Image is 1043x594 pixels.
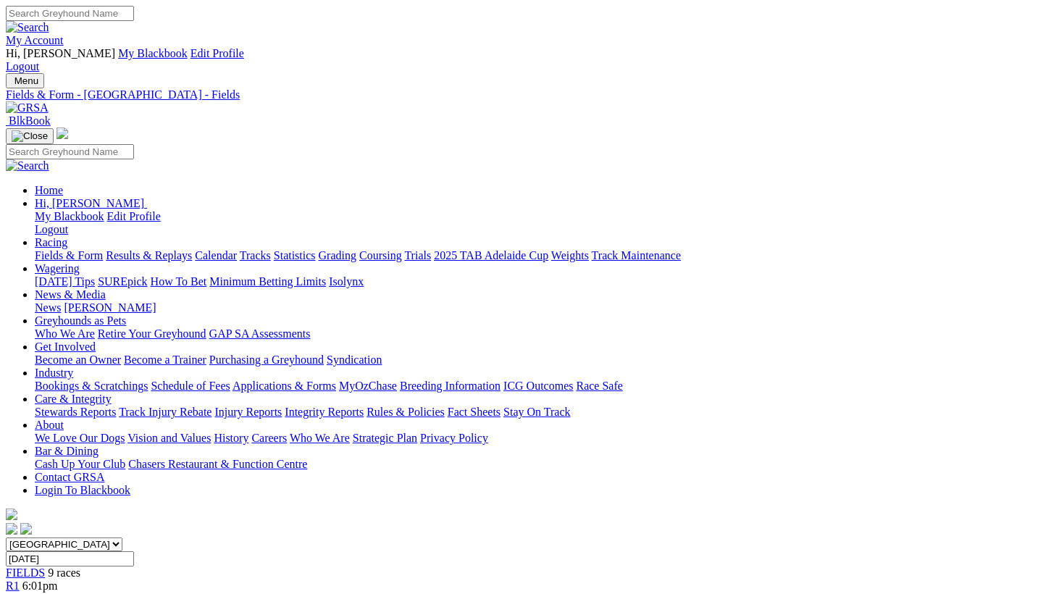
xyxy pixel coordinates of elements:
a: FIELDS [6,566,45,579]
a: Applications & Forms [233,380,336,392]
a: Become an Owner [35,354,121,366]
img: Search [6,21,49,34]
a: 2025 TAB Adelaide Cup [434,249,548,262]
button: Toggle navigation [6,73,44,88]
a: Coursing [359,249,402,262]
div: Get Involved [35,354,1037,367]
a: Trials [404,249,431,262]
a: Greyhounds as Pets [35,314,126,327]
a: My Account [6,34,64,46]
a: Chasers Restaurant & Function Centre [128,458,307,470]
div: News & Media [35,301,1037,314]
a: Fields & Form [35,249,103,262]
a: Login To Blackbook [35,484,130,496]
a: Retire Your Greyhound [98,327,206,340]
span: BlkBook [9,114,51,127]
img: twitter.svg [20,523,32,535]
a: Statistics [274,249,316,262]
a: My Blackbook [118,47,188,59]
a: SUREpick [98,275,147,288]
a: Logout [6,60,39,72]
a: About [35,419,64,431]
a: Breeding Information [400,380,500,392]
img: logo-grsa-white.png [6,509,17,520]
a: Race Safe [576,380,622,392]
a: Who We Are [290,432,350,444]
div: Bar & Dining [35,458,1037,471]
a: Stewards Reports [35,406,116,418]
div: Industry [35,380,1037,393]
a: Industry [35,367,73,379]
a: Vision and Values [127,432,211,444]
a: ICG Outcomes [503,380,573,392]
a: [DATE] Tips [35,275,95,288]
a: Injury Reports [214,406,282,418]
input: Search [6,144,134,159]
a: Track Maintenance [592,249,681,262]
a: Bookings & Scratchings [35,380,148,392]
a: BlkBook [6,114,51,127]
img: GRSA [6,101,49,114]
a: Racing [35,236,67,248]
a: Hi, [PERSON_NAME] [35,197,147,209]
a: R1 [6,580,20,592]
a: Fields & Form - [GEOGRAPHIC_DATA] - Fields [6,88,1037,101]
a: Become a Trainer [124,354,206,366]
img: Close [12,130,48,142]
div: Hi, [PERSON_NAME] [35,210,1037,236]
a: History [214,432,248,444]
a: Cash Up Your Club [35,458,125,470]
a: We Love Our Dogs [35,432,125,444]
a: Edit Profile [107,210,161,222]
input: Search [6,6,134,21]
a: Syndication [327,354,382,366]
a: Careers [251,432,287,444]
a: News [35,301,61,314]
a: Bar & Dining [35,445,99,457]
a: Get Involved [35,340,96,353]
a: Contact GRSA [35,471,104,483]
a: MyOzChase [339,380,397,392]
a: Results & Replays [106,249,192,262]
a: Logout [35,223,68,235]
img: Search [6,159,49,172]
div: About [35,432,1037,445]
button: Toggle navigation [6,128,54,144]
div: Greyhounds as Pets [35,327,1037,340]
a: Integrity Reports [285,406,364,418]
a: Isolynx [329,275,364,288]
a: News & Media [35,288,106,301]
a: Wagering [35,262,80,275]
span: Menu [14,75,38,86]
a: Care & Integrity [35,393,112,405]
a: GAP SA Assessments [209,327,311,340]
a: How To Bet [151,275,207,288]
a: Track Injury Rebate [119,406,211,418]
a: Tracks [240,249,271,262]
span: 6:01pm [22,580,58,592]
input: Select date [6,551,134,566]
a: Privacy Policy [420,432,488,444]
a: Purchasing a Greyhound [209,354,324,366]
a: Minimum Betting Limits [209,275,326,288]
span: Hi, [PERSON_NAME] [35,197,144,209]
div: My Account [6,47,1037,73]
a: Home [35,184,63,196]
a: Edit Profile [190,47,244,59]
a: Strategic Plan [353,432,417,444]
a: Rules & Policies [366,406,445,418]
a: Stay On Track [503,406,570,418]
img: logo-grsa-white.png [56,127,68,139]
a: Weights [551,249,589,262]
a: Calendar [195,249,237,262]
span: Hi, [PERSON_NAME] [6,47,115,59]
a: Schedule of Fees [151,380,230,392]
a: Fact Sheets [448,406,500,418]
div: Care & Integrity [35,406,1037,419]
a: Grading [319,249,356,262]
a: Who We Are [35,327,95,340]
img: facebook.svg [6,523,17,535]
